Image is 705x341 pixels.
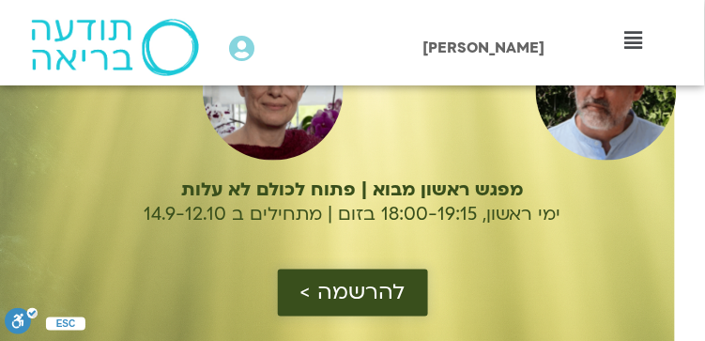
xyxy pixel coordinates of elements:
[31,19,198,76] img: תודעה בריאה
[144,202,561,226] span: ימי ראשון, 18:00-19:15 בזום | מתחילים ב 14.9-12.10
[422,38,544,58] span: [PERSON_NAME]
[182,178,524,202] b: מפגש ראשון מבוא | פתוח לכולם לא עלות
[278,270,428,317] a: להרשמה >
[300,281,406,305] span: להרשמה >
